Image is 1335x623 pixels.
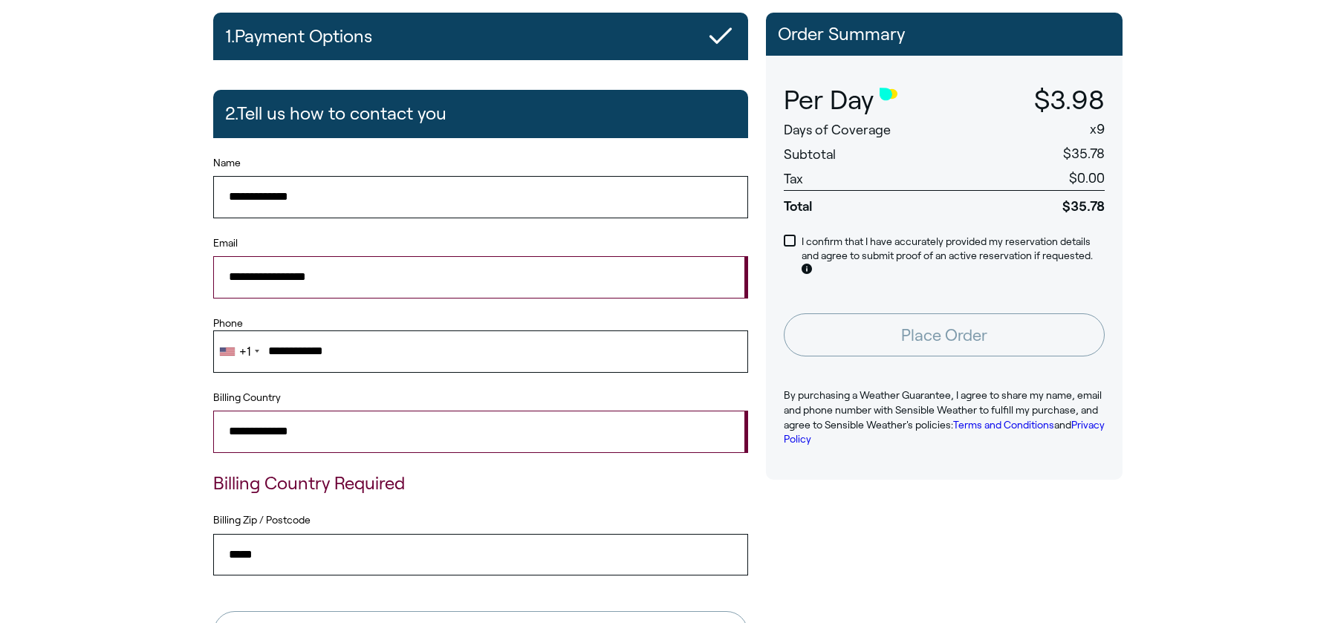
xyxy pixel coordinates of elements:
[784,172,803,186] span: Tax
[213,90,748,137] button: 2.Tell us how to contact you
[239,345,250,358] div: +1
[213,513,748,528] label: Billing Zip / Postcode
[1090,122,1105,137] span: x 9
[213,13,748,60] button: 1.Payment Options
[1063,146,1105,161] span: $35.78
[213,471,748,496] p: Billing Country Required
[784,123,891,137] span: Days of Coverage
[214,331,264,371] div: Telephone country code
[213,391,281,405] label: Billing Country
[225,19,372,54] h2: 1. Payment Options
[784,85,874,115] span: Per Day
[784,388,1105,446] p: By purchasing a Weather Guarantee, I agree to share my name, email and phone number with Sensible...
[778,25,1111,44] p: Order Summary
[1069,171,1105,186] span: $0.00
[225,96,446,131] h2: 2. Tell us how to contact you
[979,190,1105,215] span: $35.78
[766,503,1123,607] iframe: Customer reviews powered by Trustpilot
[953,419,1054,431] a: Terms and Conditions
[213,156,748,171] label: Name
[1034,85,1105,114] span: $3.98
[213,316,748,331] label: Phone
[784,313,1105,356] button: Place Order
[802,235,1105,278] p: I confirm that I have accurately provided my reservation details and agree to submit proof of an ...
[784,190,979,215] span: Total
[784,147,836,162] span: Subtotal
[213,236,748,251] label: Email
